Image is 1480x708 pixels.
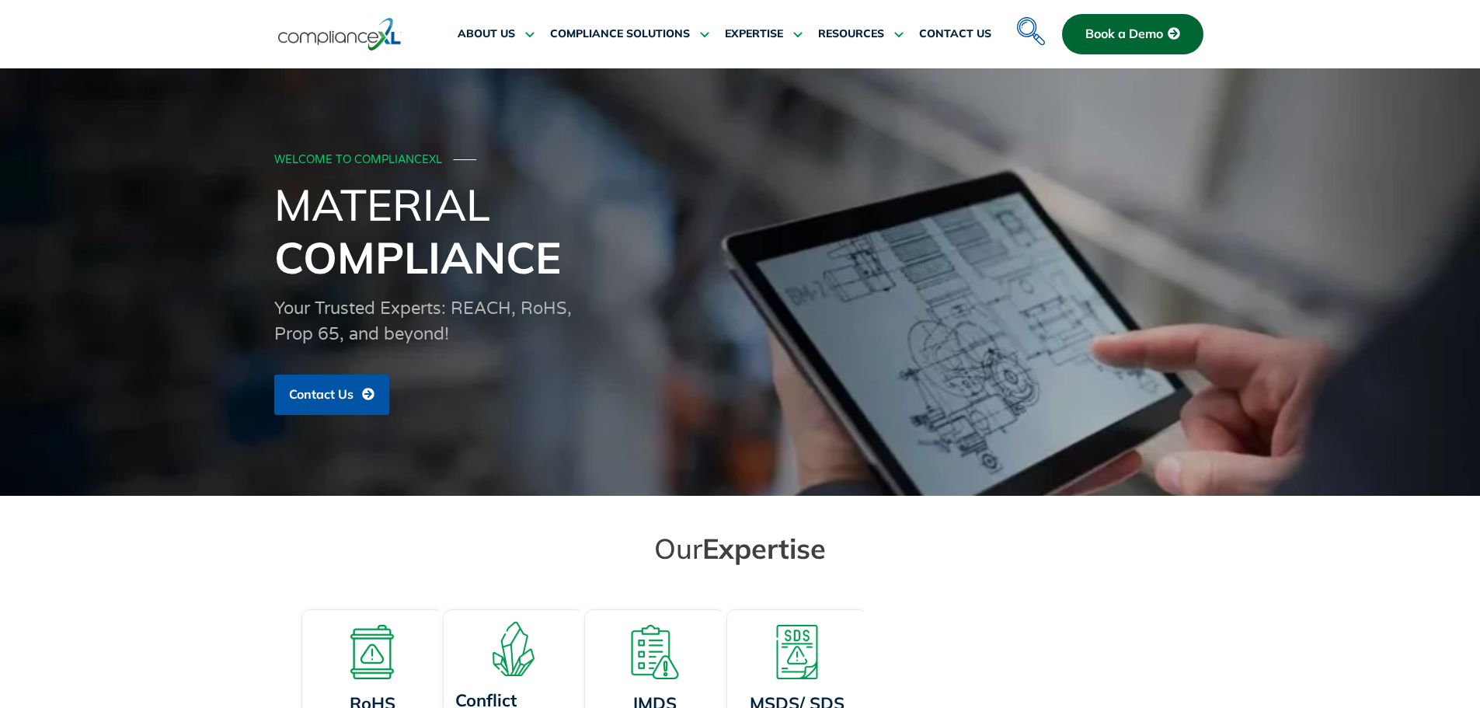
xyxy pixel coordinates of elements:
span: Compliance [274,230,561,284]
img: A board with a warning sign [345,625,399,679]
a: EXPERTISE [725,16,803,53]
img: logo-one.svg [278,16,402,52]
span: ABOUT US [458,27,515,41]
span: CONTACT US [919,27,991,41]
span: COMPLIANCE SOLUTIONS [550,27,690,41]
img: A list board with a warning [628,625,682,679]
span: EXPERTISE [725,27,783,41]
a: RESOURCES [818,16,904,53]
img: A representation of minerals [486,622,541,676]
a: navsearch-button [1013,8,1044,39]
a: ABOUT US [458,16,535,53]
a: CONTACT US [919,16,991,53]
img: A warning board with SDS displaying [770,625,824,679]
a: Contact Us [274,375,389,415]
a: COMPLIANCE SOLUTIONS [550,16,709,53]
span: Book a Demo [1085,27,1163,41]
span: Your Trusted Experts: REACH, RoHS, Prop 65, and beyond! [274,298,572,344]
span: ─── [454,153,477,166]
h1: Material [274,178,1207,284]
span: Contact Us [289,388,353,402]
span: RESOURCES [818,27,884,41]
div: WELCOME TO COMPLIANCEXL [274,154,1202,167]
h2: Our [305,531,1175,566]
span: Expertise [702,531,826,566]
a: Book a Demo [1062,14,1203,54]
